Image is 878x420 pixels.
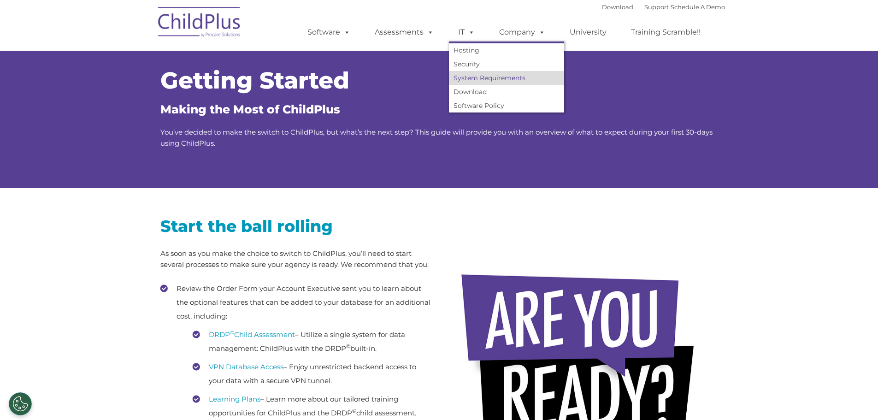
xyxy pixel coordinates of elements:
a: IT [449,23,484,41]
a: Download [449,85,564,99]
a: Hosting [449,43,564,57]
span: Getting Started [160,66,349,95]
a: System Requirements [449,71,564,85]
a: Schedule A Demo [671,3,725,11]
p: As soon as you make the choice to switch to ChildPlus, you’ll need to start several processes to ... [160,248,432,270]
sup: © [352,408,356,414]
a: Security [449,57,564,71]
li: – Enjoy unrestricted backend access to your data with a secure VPN tunnel. [193,360,432,388]
a: Support [644,3,669,11]
a: VPN Database Access [209,362,283,371]
a: Software Policy [449,99,564,112]
span: Making the Most of ChildPlus [160,102,340,116]
a: Learning Plans [209,395,260,403]
h2: Start the ball rolling [160,216,432,237]
img: ChildPlus by Procare Solutions [153,0,246,47]
font: | [602,3,725,11]
sup: © [230,329,234,336]
a: Company [490,23,554,41]
a: University [560,23,616,41]
span: You’ve decided to make the switch to ChildPlus, but what’s the next step? This guide will provide... [160,128,713,148]
a: Training Scramble!! [622,23,710,41]
a: Assessments [365,23,443,41]
li: – Utilize a single system for data management: ChildPlus with the DRDP built-in. [193,328,432,355]
a: Software [298,23,359,41]
a: DRDP©Child Assessment [209,330,295,339]
button: Cookies Settings [9,392,32,415]
sup: © [346,343,350,349]
a: Download [602,3,633,11]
